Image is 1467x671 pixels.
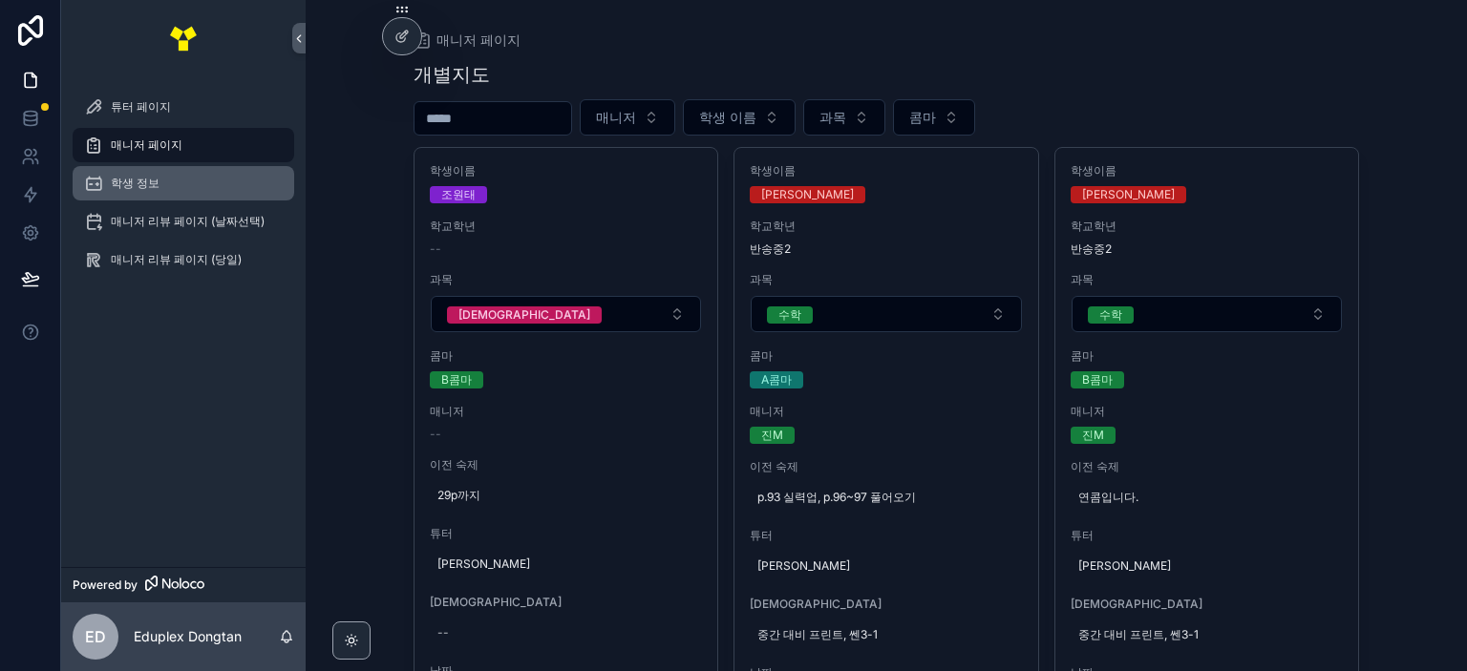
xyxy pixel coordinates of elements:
span: 매니저 [596,108,636,127]
span: 이전 숙제 [1071,459,1344,474]
span: 매니저 페이지 [111,137,182,153]
div: scrollable content [61,76,306,302]
span: 학교학년 [430,219,703,234]
span: 학생 정보 [111,176,159,191]
a: 매니저 페이지 [414,31,521,50]
span: 학교학년 [1071,219,1344,234]
button: Select Button [803,99,885,136]
span: 학생이름 [750,163,1023,178]
span: 튜터 [750,528,1023,543]
span: [PERSON_NAME] [437,556,695,572]
div: [PERSON_NAME] [761,186,854,203]
span: 학교학년 [750,219,1023,234]
button: Select Button [431,296,702,332]
span: 튜터 페이지 [111,99,171,115]
span: -- [430,241,441,257]
span: 과목 [430,272,703,287]
h1: 개별지도 [414,61,490,88]
span: 연콤입니다. [1078,490,1336,505]
span: 콤마 [430,348,703,364]
div: 수학 [1099,306,1122,324]
div: 진M [1082,427,1104,444]
div: [PERSON_NAME] [1082,186,1175,203]
span: 튜터 [430,526,703,541]
div: B콤마 [441,371,472,388]
span: 콤마 [750,348,1023,364]
div: B콤마 [1082,371,1113,388]
span: [DEMOGRAPHIC_DATA] [430,595,703,610]
span: 29p까지 [437,488,695,503]
span: 튜터 [1071,528,1344,543]
button: Select Button [1072,296,1343,332]
span: [DEMOGRAPHIC_DATA] [750,597,1023,612]
span: 이전 숙제 [750,459,1023,474]
div: [DEMOGRAPHIC_DATA] [458,306,590,324]
div: 수학 [778,306,801,324]
div: A콤마 [761,371,792,388]
a: Powered by [61,567,306,602]
a: 학생 정보 [73,166,294,200]
span: 과목 [819,108,846,127]
a: 매니저 페이지 [73,128,294,162]
span: 매니저 리뷰 페이지 (당일) [111,252,242,267]
span: 매니저 페이지 [436,31,521,50]
div: -- [437,625,449,640]
button: Select Button [893,99,975,136]
button: Select Button [580,99,675,136]
a: 매니저 리뷰 페이지 (날짜선택) [73,204,294,239]
span: -- [430,427,441,442]
span: 반송중2 [750,241,1023,257]
span: 매니저 [750,404,1023,419]
span: p.93 실력업, p.96~97 풀어오기 [757,490,1015,505]
span: 학생이름 [430,163,703,178]
div: 진M [761,427,783,444]
span: Powered by [73,577,138,593]
button: Select Button [751,296,1022,332]
span: 콤마 [909,108,936,127]
span: [PERSON_NAME] [1078,558,1336,574]
span: 매니저 리뷰 페이지 (날짜선택) [111,214,265,229]
span: 반송중2 [1071,241,1344,257]
span: [DEMOGRAPHIC_DATA] [1071,597,1344,612]
p: Eduplex Dongtan [134,627,242,646]
img: App logo [168,23,199,53]
span: 학생이름 [1071,163,1344,178]
span: 과목 [1071,272,1344,287]
span: 중간 대비 프린트, 쎈3-1 [1078,627,1336,642]
span: [PERSON_NAME] [757,558,1015,574]
span: 콤마 [1071,348,1344,364]
span: 이전 숙제 [430,457,703,472]
a: 튜터 페이지 [73,90,294,124]
span: 중간 대비 프린트, 쎈3-1 [757,627,1015,642]
a: 매니저 리뷰 페이지 (당일) [73,242,294,277]
span: 매니저 [430,404,703,419]
span: ED [85,625,106,648]
div: 조원태 [441,186,476,203]
button: Select Button [683,99,796,136]
span: 매니저 [1071,404,1344,419]
span: 과목 [750,272,1023,287]
span: 학생 이름 [699,108,756,127]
